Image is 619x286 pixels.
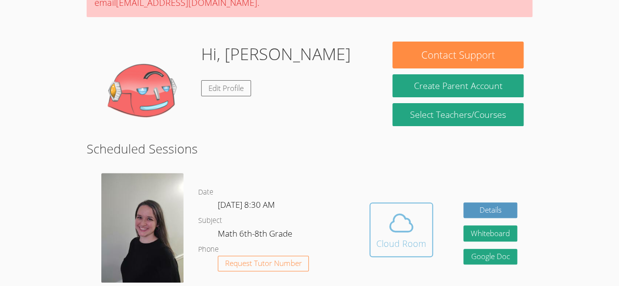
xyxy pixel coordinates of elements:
h1: Hi, [PERSON_NAME] [201,42,351,66]
button: Cloud Room [369,202,433,257]
span: [DATE] 8:30 AM [218,199,275,210]
dt: Date [198,186,213,198]
button: Whiteboard [463,225,517,242]
div: Cloud Room [376,237,426,250]
a: Google Doc [463,249,517,265]
h2: Scheduled Sessions [87,139,532,158]
dt: Subject [198,215,222,227]
a: Select Teachers/Courses [392,103,523,126]
img: avatar.png [101,173,183,283]
a: Details [463,202,517,219]
button: Create Parent Account [392,74,523,97]
button: Contact Support [392,42,523,68]
dd: Math 6th-8th Grade [218,227,294,243]
button: Request Tutor Number [218,256,309,272]
img: default.png [95,42,193,139]
span: Request Tutor Number [225,260,302,267]
a: Edit Profile [201,80,251,96]
dt: Phone [198,243,219,256]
